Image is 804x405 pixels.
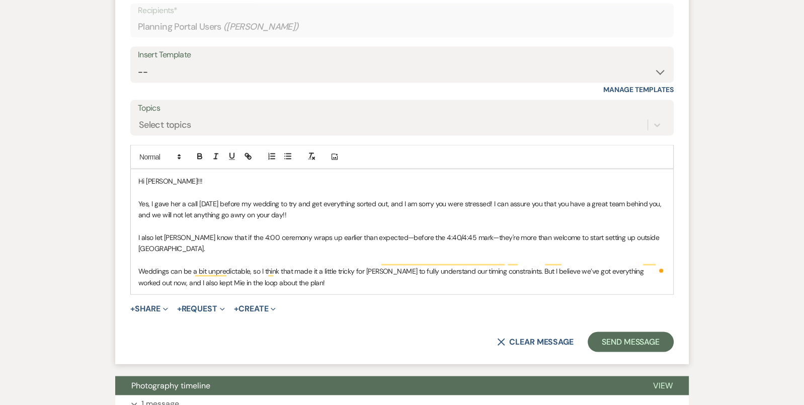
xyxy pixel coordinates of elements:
[130,304,168,312] button: Share
[138,17,666,36] div: Planning Portal Users
[588,332,674,352] button: Send Message
[138,4,666,17] p: Recipients*
[131,380,210,390] span: Photography timeline
[130,304,135,312] span: +
[131,169,673,294] div: To enrich screen reader interactions, please activate Accessibility in Grammarly extension settings
[138,47,666,62] div: Insert Template
[223,20,299,33] span: ( [PERSON_NAME] )
[603,85,674,94] a: Manage Templates
[138,175,666,186] p: Hi [PERSON_NAME]!!!
[139,118,191,132] div: Select topics
[637,376,689,395] button: View
[234,304,276,312] button: Create
[177,304,225,312] button: Request
[497,338,574,346] button: Clear message
[138,265,666,288] p: Weddings can be a bit unpredictable, so I think that made it a little tricky for [PERSON_NAME] to...
[653,380,673,390] span: View
[177,304,182,312] span: +
[138,198,666,220] p: Yes, I gave her a call [DATE] before my wedding to try and get everything sorted out, and I am so...
[115,376,637,395] button: Photography timeline
[138,231,666,254] p: I also let [PERSON_NAME] know that if the 4:00 ceremony wraps up earlier than expected—before the...
[234,304,238,312] span: +
[138,101,666,115] label: Topics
